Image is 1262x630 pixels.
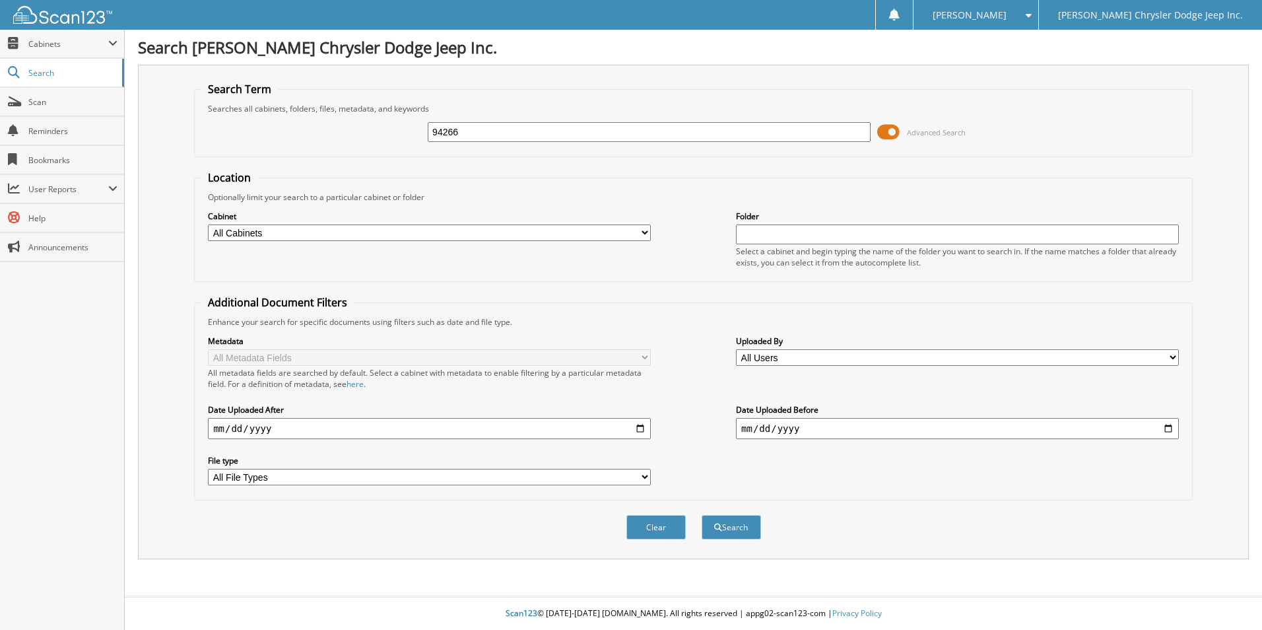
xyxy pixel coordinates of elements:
[28,38,108,50] span: Cabinets
[933,11,1007,19] span: [PERSON_NAME]
[736,418,1179,439] input: end
[907,127,966,137] span: Advanced Search
[28,96,117,108] span: Scan
[13,6,112,24] img: scan123-logo-white.svg
[208,211,651,222] label: Cabinet
[28,155,117,166] span: Bookmarks
[125,598,1262,630] div: © [DATE]-[DATE] [DOMAIN_NAME]. All rights reserved | appg02-scan123-com |
[208,367,651,390] div: All metadata fields are searched by default. Select a cabinet with metadata to enable filtering b...
[626,515,686,540] button: Clear
[201,82,278,96] legend: Search Term
[28,67,116,79] span: Search
[736,335,1179,347] label: Uploaded By
[208,335,651,347] label: Metadata
[28,213,117,224] span: Help
[1058,11,1243,19] span: [PERSON_NAME] Chrysler Dodge Jeep Inc.
[736,211,1179,222] label: Folder
[201,295,354,310] legend: Additional Document Filters
[208,404,651,415] label: Date Uploaded After
[28,125,117,137] span: Reminders
[201,170,257,185] legend: Location
[347,378,364,390] a: here
[201,192,1185,203] div: Optionally limit your search to a particular cabinet or folder
[201,103,1185,114] div: Searches all cabinets, folders, files, metadata, and keywords
[506,608,537,619] span: Scan123
[138,36,1249,58] h1: Search [PERSON_NAME] Chrysler Dodge Jeep Inc.
[208,418,651,439] input: start
[28,242,117,253] span: Announcements
[736,246,1179,268] div: Select a cabinet and begin typing the name of the folder you want to search in. If the name match...
[702,515,761,540] button: Search
[28,184,108,195] span: User Reports
[736,404,1179,415] label: Date Uploaded Before
[832,608,882,619] a: Privacy Policy
[201,316,1185,328] div: Enhance your search for specific documents using filters such as date and file type.
[1196,567,1262,630] iframe: Chat Widget
[208,455,651,466] label: File type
